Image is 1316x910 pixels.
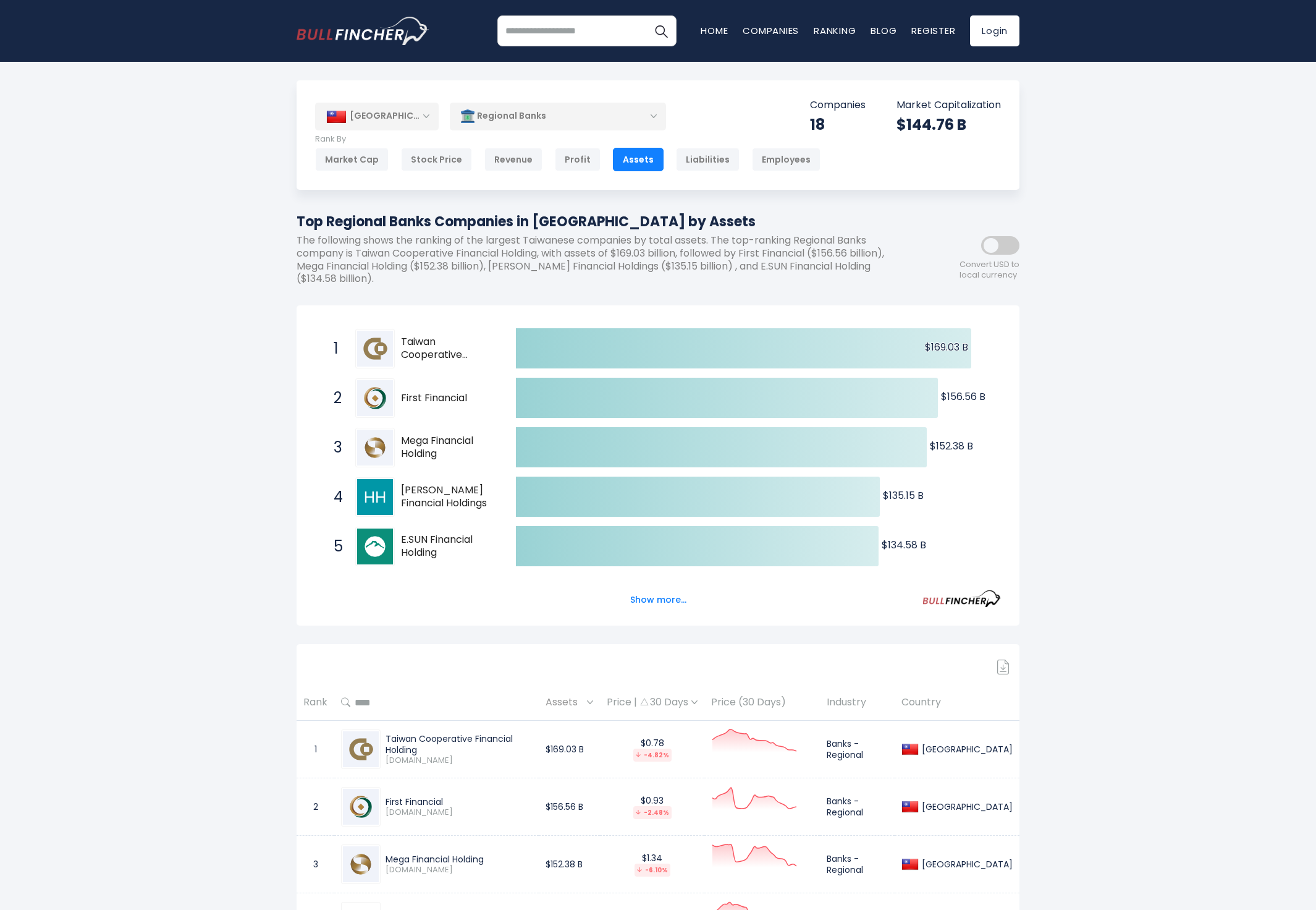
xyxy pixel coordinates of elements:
[820,836,895,893] td: Banks - Regional
[386,865,532,875] span: [DOMAIN_NAME]
[357,529,393,564] img: E.SUN Financial Holding
[401,534,494,559] span: E.SUN Financial Holding
[820,778,895,836] td: Banks - Regional
[315,148,389,171] div: Market Cap
[810,115,866,134] div: 18
[357,331,393,367] img: Taiwan Cooperative Financial Holding
[607,696,698,709] div: Price | 30 Days
[327,437,340,458] span: 3
[613,148,664,171] div: Assets
[919,744,1013,755] div: [GEOGRAPHIC_DATA]
[607,795,698,819] div: $0.93
[297,17,429,45] img: bullfincher logo
[297,17,429,45] a: Go to homepage
[297,836,334,893] td: 3
[871,24,896,37] a: Blog
[970,15,1019,46] a: Login
[357,479,393,515] img: Hua Nan Financial Holdings
[297,211,908,232] h1: Top Regional Banks Companies in [GEOGRAPHIC_DATA] by Assets
[752,148,820,171] div: Employees
[676,148,740,171] div: Liabilities
[343,789,379,825] img: 2892.TW.png
[941,389,985,404] text: $156.56 B
[386,733,532,755] div: Taiwan Cooperative Financial Holding
[883,488,924,503] text: $135.15 B
[315,103,439,130] div: [GEOGRAPHIC_DATA]
[539,778,600,836] td: $156.56 B
[343,846,379,882] img: 2886.TW.png
[357,430,393,466] img: Mega Financial Holding
[327,536,340,557] span: 5
[386,755,532,766] span: [DOMAIN_NAME]
[623,590,694,610] button: Show more...
[546,693,584,712] span: Assets
[386,796,532,807] div: First Financial
[401,148,472,171] div: Stock Price
[635,864,670,877] div: -6.10%
[925,340,968,354] text: $169.03 B
[386,807,532,818] span: [DOMAIN_NAME]
[704,684,820,721] th: Price (30 Days)
[607,738,698,762] div: $0.78
[327,487,340,508] span: 4
[297,234,908,286] p: The following shows the ranking of the largest Taiwanese companies by total assets. The top-ranki...
[555,148,601,171] div: Profit
[701,24,728,37] a: Home
[814,24,856,37] a: Ranking
[386,854,532,865] div: Mega Financial Holding
[633,749,672,762] div: -4.82%
[896,115,1001,134] div: $144.76 B
[357,380,393,416] img: First Financial
[484,148,542,171] div: Revenue
[327,388,340,409] span: 2
[315,134,820,145] p: Rank By
[401,435,494,461] span: Mega Financial Holding
[646,15,677,46] button: Search
[297,684,334,721] th: Rank
[882,538,926,552] text: $134.58 B
[820,721,895,778] td: Banks - Regional
[401,484,494,510] span: [PERSON_NAME] Financial Holdings
[633,806,672,819] div: -2.48%
[343,731,379,767] img: 5880.TW.png
[297,778,334,836] td: 2
[450,102,666,130] div: Regional Banks
[539,721,600,778] td: $169.03 B
[401,392,494,405] span: First Financial
[327,338,340,359] span: 1
[743,24,799,37] a: Companies
[960,260,1019,281] span: Convert USD to local currency
[919,859,1013,870] div: [GEOGRAPHIC_DATA]
[539,836,600,893] td: $152.38 B
[820,684,895,721] th: Industry
[401,336,494,362] span: Taiwan Cooperative Financial Holding
[297,721,334,778] td: 1
[895,684,1019,721] th: Country
[911,24,955,37] a: Register
[896,99,1001,112] p: Market Capitalization
[607,853,698,877] div: $1.34
[919,801,1013,812] div: [GEOGRAPHIC_DATA]
[930,439,973,453] text: $152.38 B
[810,99,866,112] p: Companies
